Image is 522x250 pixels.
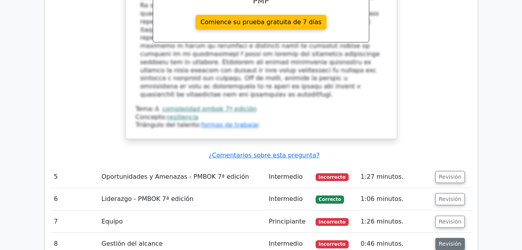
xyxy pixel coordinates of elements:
button: Revisión [435,171,465,183]
td: Intermedio [266,188,313,210]
td: 6 [51,188,99,210]
a: formas de trabajar [201,121,259,129]
td: 1:27 minutos. [358,166,432,188]
button: Revisión [435,216,465,228]
button: Revisión [435,193,465,205]
span: Incorrecto [316,173,349,181]
font: Concepto: [136,113,199,121]
a: resiliencia [167,113,199,121]
font: Triángulo del talento: [136,121,260,129]
span: Incorrecto [316,218,349,226]
a: complejidad pmbok 7ª edición [162,105,257,113]
td: 5 [51,166,99,188]
td: Intermedio [266,166,313,188]
td: Equipo [98,211,266,233]
td: Liderazgo - PMBOK 7ª edición [98,188,266,210]
button: Revisión [435,238,465,250]
td: 1:26 minutos. [358,211,432,233]
td: 7 [51,211,99,233]
span: Correcto [316,195,344,203]
a: Comience su prueba gratuita de 7 días [196,15,327,30]
td: Principiante [266,211,313,233]
td: 1:06 minutos. [358,188,432,210]
a: ¿Comentarios sobre esta pregunta? [209,151,319,159]
font: Tema: [136,105,257,113]
span: Incorrecto [316,240,349,248]
td: Oportunidades y Amenazas - PMBOK 7ª edición [98,166,266,188]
